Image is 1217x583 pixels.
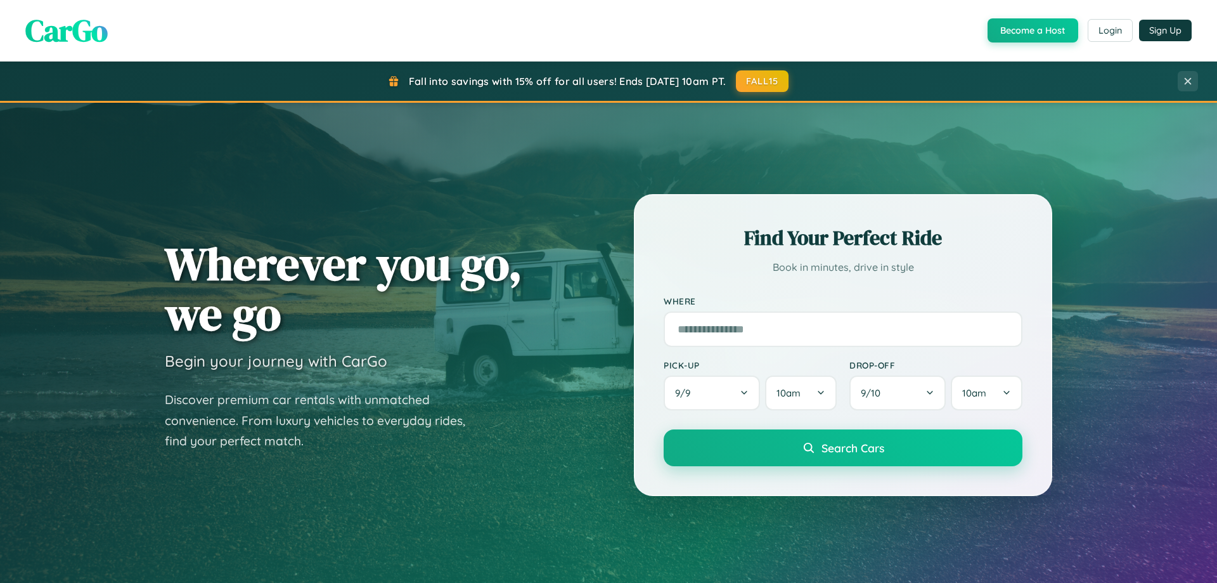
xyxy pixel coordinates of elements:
[861,387,887,399] span: 9 / 10
[765,376,837,410] button: 10am
[165,390,482,452] p: Discover premium car rentals with unmatched convenience. From luxury vehicles to everyday rides, ...
[409,75,726,88] span: Fall into savings with 15% off for all users! Ends [DATE] 10am PT.
[664,429,1022,466] button: Search Cars
[664,224,1022,252] h2: Find Your Perfect Ride
[776,387,801,399] span: 10am
[736,70,789,92] button: FALL15
[664,376,760,410] button: 9/9
[664,296,1022,306] label: Where
[664,258,1022,277] p: Book in minutes, drive in style
[664,360,837,370] label: Pick-up
[1088,19,1133,42] button: Login
[849,360,1022,370] label: Drop-off
[951,376,1022,410] button: 10am
[1139,20,1192,41] button: Sign Up
[25,10,108,51] span: CarGo
[165,239,522,339] h1: Wherever you go, we go
[962,387,986,399] span: 10am
[675,387,697,399] span: 9 / 9
[849,376,946,410] button: 9/10
[821,441,884,455] span: Search Cars
[988,18,1078,43] button: Become a Host
[165,351,387,370] h3: Begin your journey with CarGo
